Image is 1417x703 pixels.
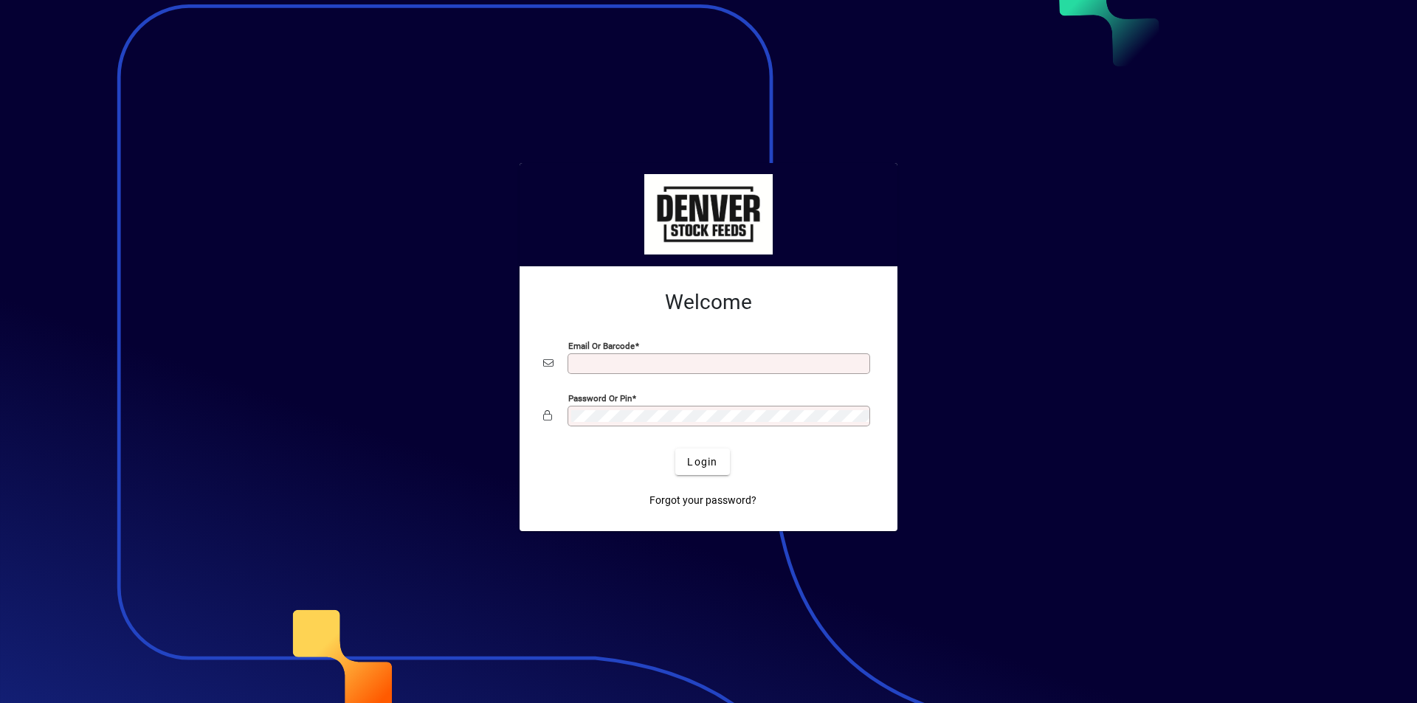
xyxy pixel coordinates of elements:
[568,341,635,351] mat-label: Email or Barcode
[649,493,756,508] span: Forgot your password?
[644,487,762,513] a: Forgot your password?
[568,393,632,404] mat-label: Password or Pin
[675,449,729,475] button: Login
[543,290,874,315] h2: Welcome
[687,454,717,470] span: Login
